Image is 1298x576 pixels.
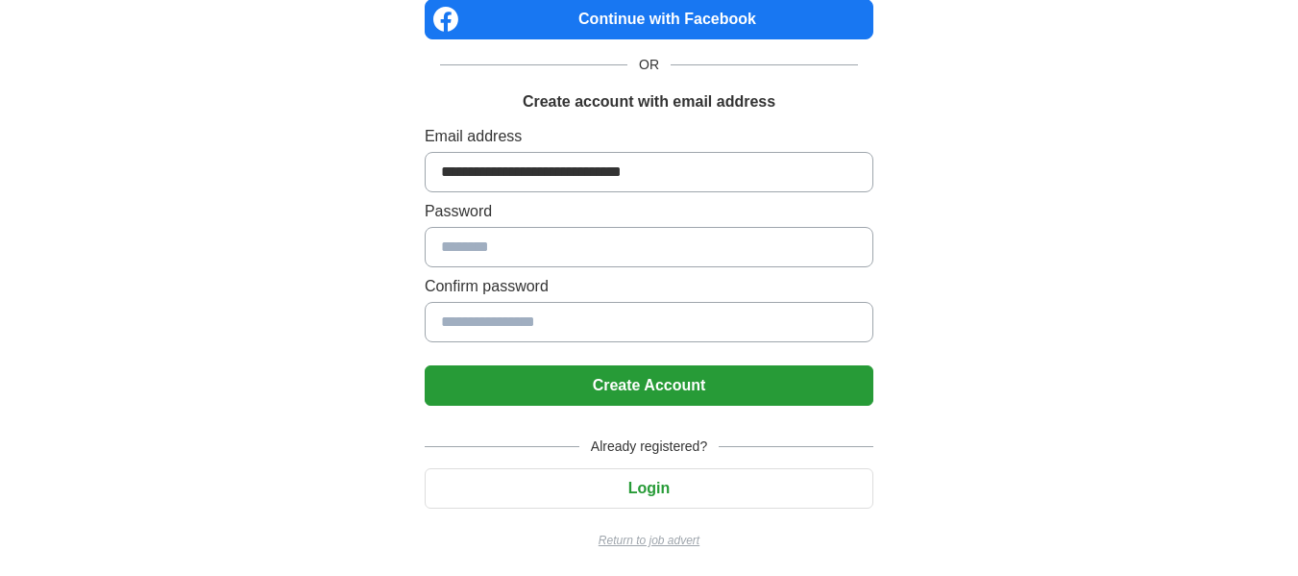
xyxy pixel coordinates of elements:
span: Already registered? [579,437,719,457]
label: Confirm password [425,275,873,298]
a: Login [425,480,873,496]
label: Password [425,200,873,223]
button: Login [425,468,873,509]
a: Return to job advert [425,532,873,549]
h1: Create account with email address [523,90,775,113]
button: Create Account [425,365,873,406]
span: OR [627,55,671,75]
label: Email address [425,125,873,148]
